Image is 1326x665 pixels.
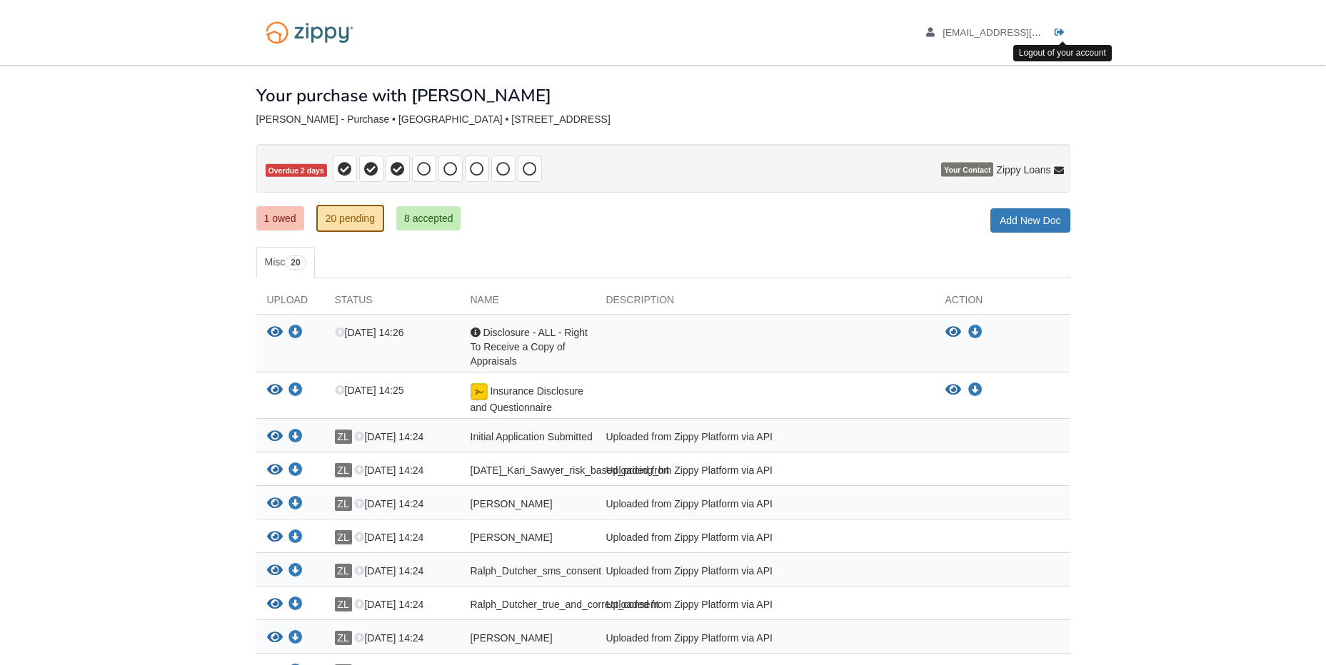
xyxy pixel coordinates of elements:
a: 20 pending [316,205,384,232]
div: Uploaded from Zippy Platform via API [596,564,935,582]
a: Download Kari_Sawyer_true_and_correct_consent [288,633,303,644]
a: Misc [256,247,315,278]
button: View Insurance Disclosure and Questionnaire [945,383,961,397]
span: ZL [335,497,352,511]
a: Download Disclosure - ALL - Right To Receive a Copy of Appraisals [288,328,303,339]
button: View Ralph_Dutcher_sms_consent [267,564,283,579]
span: [DATE] 14:26 [335,327,404,338]
a: Download Initial Application Submitted [288,432,303,443]
a: Download Insurance Disclosure and Questionnaire [968,385,983,396]
span: [DATE] 14:24 [354,532,423,543]
span: Ralph_Dutcher_true_and_correct_consent [471,599,659,610]
span: [PERSON_NAME] [471,532,553,543]
div: Upload [256,293,324,314]
span: Your Contact [941,163,993,177]
span: [PERSON_NAME] [471,632,553,644]
span: Insurance Disclosure and Questionnaire [471,385,584,413]
img: Logo [256,14,363,51]
span: [DATE] 14:24 [354,431,423,442]
button: View Kari_Sawyer_privacy_notice [267,497,283,512]
a: 1 owed [256,206,304,230]
a: Download Kari_Sawyer_privacy_notice [288,499,303,510]
a: Download Insurance Disclosure and Questionnaire [288,385,303,397]
a: Download Ralph_Dutcher_true_and_correct_consent [288,599,303,611]
span: Overdue 2 days [266,164,327,178]
span: Ralph_Dutcher_sms_consent [471,565,602,577]
a: Download Kari_Sawyer_joint_credit [288,532,303,544]
button: View Ralph_Dutcher_true_and_correct_consent [267,597,283,612]
a: Log out [1055,27,1070,41]
div: Status [324,293,460,314]
div: Uploaded from Zippy Platform via API [596,463,935,482]
h1: Your purchase with [PERSON_NAME] [256,86,551,105]
span: Zippy Loans [996,163,1050,177]
span: [DATE] 14:25 [335,385,404,396]
a: Download Ralph_Dutcher_sms_consent [288,566,303,577]
span: [DATE] 14:24 [354,565,423,577]
button: View Disclosure - ALL - Right To Receive a Copy of Appraisals [267,325,283,340]
span: ZL [335,430,352,444]
span: [DATE] 14:24 [354,498,423,509]
div: Uploaded from Zippy Platform via API [596,530,935,549]
span: [DATE] 14:24 [354,465,423,476]
span: 20 [285,255,306,270]
div: Uploaded from Zippy Platform via API [596,497,935,515]
span: ZL [335,463,352,477]
div: Uploaded from Zippy Platform via API [596,597,935,616]
div: Description [596,293,935,314]
span: [PERSON_NAME] [471,498,553,509]
span: [DATE] 14:24 [354,599,423,610]
span: ZL [335,631,352,645]
button: View Kari_Sawyer_joint_credit [267,530,283,545]
div: Uploaded from Zippy Platform via API [596,430,935,448]
a: Download Disclosure - ALL - Right To Receive a Copy of Appraisals [968,327,983,338]
span: ZL [335,597,352,611]
div: Logout of your account [1013,45,1112,61]
a: Add New Doc [990,208,1070,233]
img: Document fully signed [471,383,488,400]
div: Name [460,293,596,314]
button: View Insurance Disclosure and Questionnaire [267,383,283,398]
span: Disclosure - ALL - Right To Receive a Copy of Appraisals [471,327,588,367]
button: View Initial Application Submitted [267,430,283,445]
span: ZL [335,530,352,544]
a: edit profile [926,27,1107,41]
button: View Disclosure - ALL - Right To Receive a Copy of Appraisals [945,325,961,340]
span: ZL [335,564,352,578]
button: View Kari_Sawyer_true_and_correct_consent [267,631,283,646]
span: [DATE]_Kari_Sawyer_risk_based_pricing_h4 [471,465,670,476]
div: Uploaded from Zippy Platform via API [596,631,935,649]
div: Action [935,293,1070,314]
span: Initial Application Submitted [471,431,593,442]
span: kariannemorrison@icloud.com [943,27,1106,38]
a: Download 09-03-2025_Kari_Sawyer_risk_based_pricing_h4 [288,465,303,477]
a: 8 accepted [396,206,461,230]
div: [PERSON_NAME] - Purchase • [GEOGRAPHIC_DATA] • [STREET_ADDRESS] [256,113,1070,126]
span: [DATE] 14:24 [354,632,423,644]
button: View 09-03-2025_Kari_Sawyer_risk_based_pricing_h4 [267,463,283,478]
